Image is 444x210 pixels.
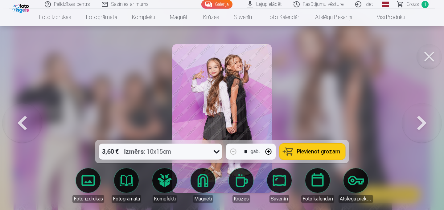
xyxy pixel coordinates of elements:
a: Fotogrāmata [109,168,144,203]
a: Visi produkti [360,9,413,26]
a: Foto izdrukas [71,168,105,203]
strong: Izmērs : [124,147,146,156]
div: Foto kalendāri [301,195,334,203]
button: Pievienot grozam [280,144,345,160]
div: 3,60 € [99,144,122,160]
img: /fa1 [12,2,31,13]
div: Komplekti [153,195,177,203]
div: Foto izdrukas [72,195,104,203]
div: Suvenīri [269,195,289,203]
a: Atslēgu piekariņi [339,168,373,203]
a: Suvenīri [227,9,259,26]
a: Foto kalendāri [259,9,308,26]
a: Fotogrāmata [79,9,125,26]
a: Komplekti [147,168,182,203]
div: Krūzes [232,195,250,203]
span: Grozs [406,1,419,8]
div: Atslēgu piekariņi [339,195,373,203]
div: gab. [251,148,260,155]
div: Fotogrāmata [112,195,141,203]
span: Pievienot grozam [297,149,340,154]
div: 10x15cm [124,144,171,160]
div: Magnēti [193,195,213,203]
span: 1 [421,1,429,8]
a: Atslēgu piekariņi [308,9,360,26]
a: Magnēti [162,9,196,26]
a: Magnēti [186,168,220,203]
a: Krūzes [196,9,227,26]
a: Suvenīri [262,168,297,203]
a: Foto izdrukas [32,9,79,26]
a: Foto kalendāri [300,168,335,203]
a: Krūzes [224,168,258,203]
a: Komplekti [125,9,162,26]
